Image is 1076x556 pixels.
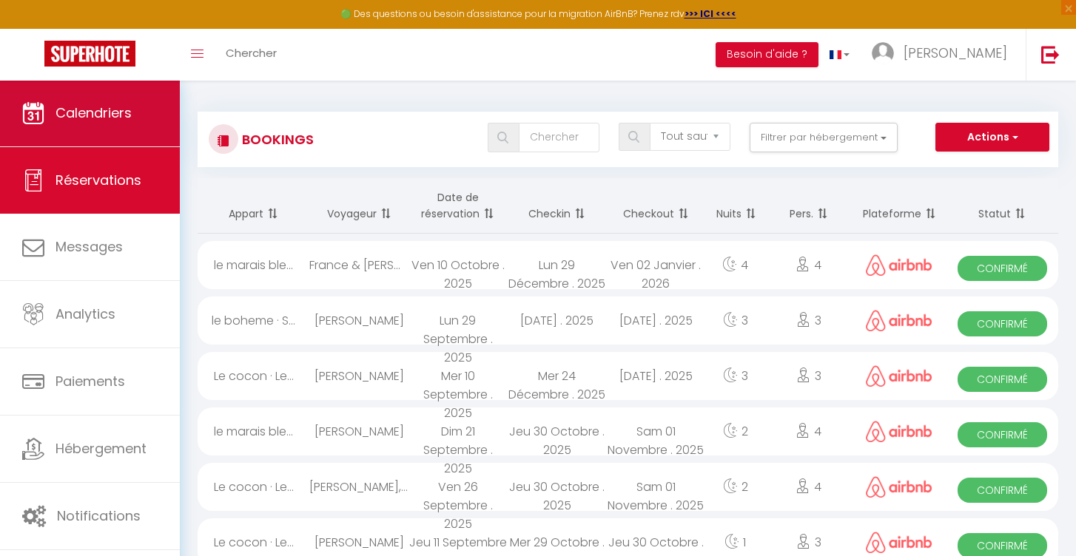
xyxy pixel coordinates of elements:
[508,178,607,234] th: Sort by checkin
[309,178,408,234] th: Sort by guest
[750,123,898,152] button: Filtrer par hébergement
[1041,45,1060,64] img: logout
[238,123,314,156] h3: Bookings
[56,104,132,122] span: Calendriers
[946,178,1058,234] th: Sort by status
[606,178,705,234] th: Sort by checkout
[56,372,125,390] span: Paiements
[57,506,141,525] span: Notifications
[56,237,123,256] span: Messages
[226,45,277,61] span: Chercher
[852,178,946,234] th: Sort by channel
[716,42,818,67] button: Besoin d'aide ?
[766,178,852,234] th: Sort by people
[56,305,115,323] span: Analytics
[861,29,1026,81] a: ... [PERSON_NAME]
[904,44,1007,62] span: [PERSON_NAME]
[56,171,141,189] span: Réservations
[685,7,736,20] a: >>> ICI <<<<
[215,29,288,81] a: Chercher
[872,42,894,64] img: ...
[44,41,135,67] img: Super Booking
[705,178,765,234] th: Sort by nights
[519,123,599,152] input: Chercher
[56,439,147,458] span: Hébergement
[408,178,508,234] th: Sort by booking date
[935,123,1049,152] button: Actions
[198,178,309,234] th: Sort by rentals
